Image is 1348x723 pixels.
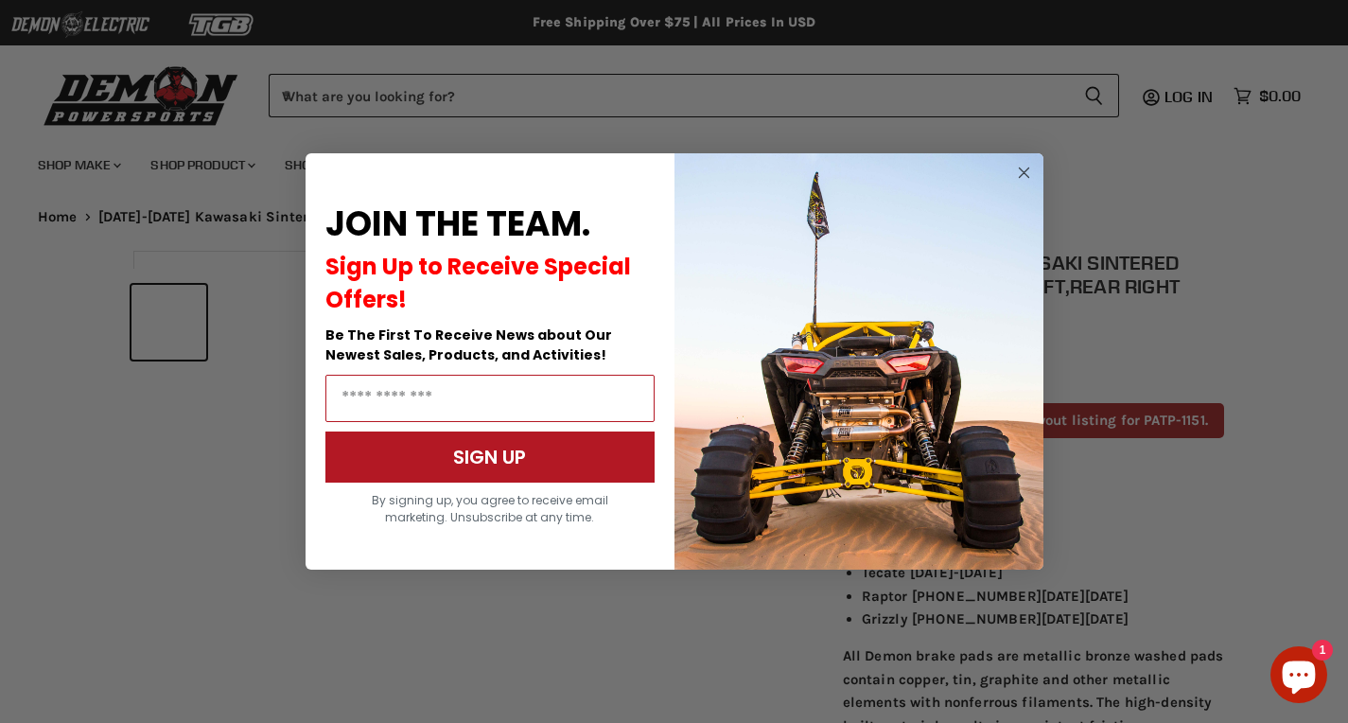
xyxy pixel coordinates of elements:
[325,200,590,248] span: JOIN THE TEAM.
[325,432,655,483] button: SIGN UP
[325,251,631,315] span: Sign Up to Receive Special Offers!
[1012,161,1036,185] button: Close dialog
[674,153,1043,570] img: a9095488-b6e7-41ba-879d-588abfab540b.jpeg
[325,326,612,364] span: Be The First To Receive News about Our Newest Sales, Products, and Activities!
[325,375,655,422] input: Email Address
[1265,646,1333,708] inbox-online-store-chat: Shopify online store chat
[372,492,608,525] span: By signing up, you agree to receive email marketing. Unsubscribe at any time.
